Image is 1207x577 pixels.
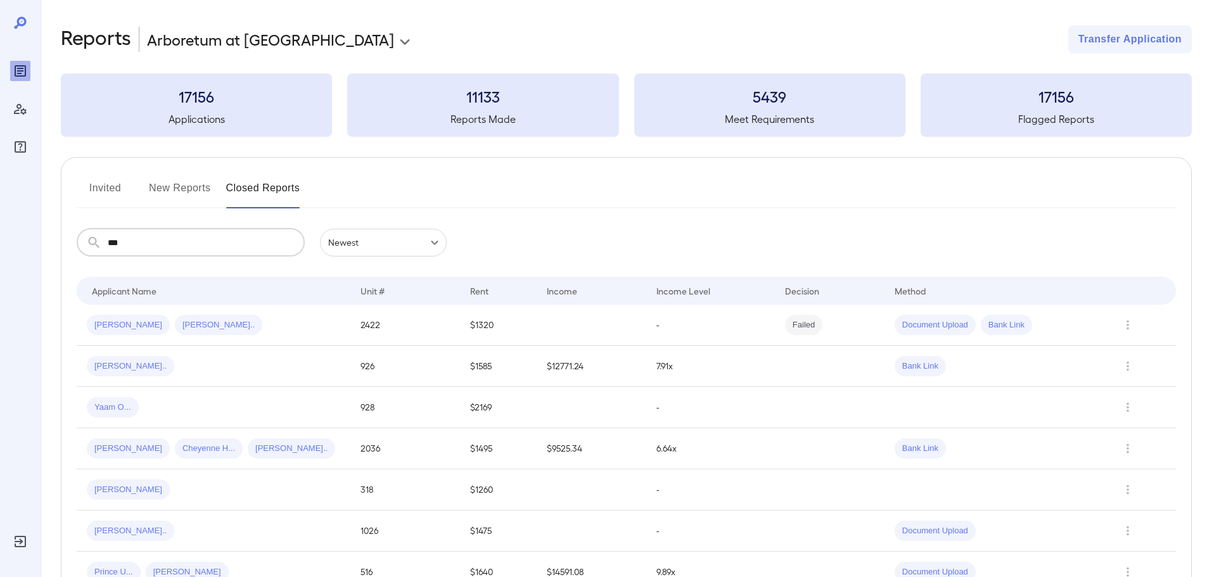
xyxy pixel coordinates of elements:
[61,111,332,127] h5: Applications
[147,29,394,49] p: Arboretum at [GEOGRAPHIC_DATA]
[87,484,170,496] span: [PERSON_NAME]
[1118,521,1138,541] button: Row Actions
[61,25,131,53] h2: Reports
[895,319,976,331] span: Document Upload
[537,346,646,387] td: $12771.24
[646,510,774,552] td: -
[895,283,926,298] div: Method
[921,111,1192,127] h5: Flagged Reports
[921,86,1192,106] h3: 17156
[460,510,537,552] td: $1475
[537,428,646,469] td: $9525.34
[646,428,774,469] td: 6.64x
[350,469,460,510] td: 318
[460,387,537,428] td: $2169
[1118,397,1138,417] button: Row Actions
[175,443,243,455] span: Cheyenne H...
[10,61,30,81] div: Reports
[646,469,774,510] td: -
[347,111,618,127] h5: Reports Made
[87,402,139,414] span: Yaam O...
[87,525,174,537] span: [PERSON_NAME]..
[460,346,537,387] td: $1585
[646,305,774,346] td: -
[149,178,211,208] button: New Reports
[10,99,30,119] div: Manage Users
[1068,25,1192,53] button: Transfer Application
[226,178,300,208] button: Closed Reports
[656,283,710,298] div: Income Level
[350,510,460,552] td: 1026
[10,531,30,552] div: Log Out
[895,360,946,372] span: Bank Link
[646,346,774,387] td: 7.91x
[350,387,460,428] td: 928
[10,137,30,157] div: FAQ
[87,443,170,455] span: [PERSON_NAME]
[785,319,822,331] span: Failed
[460,428,537,469] td: $1495
[1118,315,1138,335] button: Row Actions
[634,86,905,106] h3: 5439
[785,283,819,298] div: Decision
[350,428,460,469] td: 2036
[460,305,537,346] td: $1320
[1118,479,1138,500] button: Row Actions
[547,283,577,298] div: Income
[361,283,385,298] div: Unit #
[895,525,976,537] span: Document Upload
[175,319,262,331] span: [PERSON_NAME]..
[61,86,332,106] h3: 17156
[92,283,156,298] div: Applicant Name
[1118,356,1138,376] button: Row Actions
[1118,438,1138,459] button: Row Actions
[470,283,490,298] div: Rent
[248,443,335,455] span: [PERSON_NAME]..
[350,305,460,346] td: 2422
[634,111,905,127] h5: Meet Requirements
[895,443,946,455] span: Bank Link
[320,229,447,257] div: Newest
[981,319,1032,331] span: Bank Link
[646,387,774,428] td: -
[87,319,170,331] span: [PERSON_NAME]
[460,469,537,510] td: $1260
[87,360,174,372] span: [PERSON_NAME]..
[61,73,1192,137] summary: 17156Applications11133Reports Made5439Meet Requirements17156Flagged Reports
[350,346,460,387] td: 926
[347,86,618,106] h3: 11133
[77,178,134,208] button: Invited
